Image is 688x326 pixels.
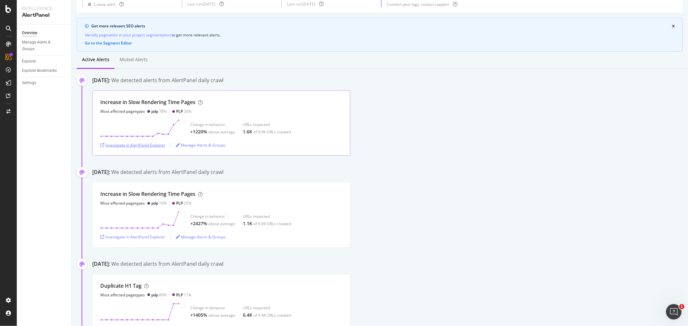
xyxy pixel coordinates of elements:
[176,109,192,114] div: 20%
[91,23,672,29] div: Get more relevant SEO alerts
[151,109,167,114] div: 78%
[111,77,224,84] div: We detected alerts from AlertPanel daily crawl
[22,67,67,74] a: Explorer Bookmarks
[100,282,142,290] div: Duplicate H1 Tag
[22,67,57,74] div: Explorer Bookmarks
[151,292,158,298] div: pdp
[22,58,36,65] div: Explorer
[208,312,235,318] div: above average
[287,1,315,7] div: Last run: [DATE]
[100,109,145,114] div: Most affected pagetypes
[176,109,183,114] div: PLP
[82,56,109,63] div: Active alerts
[151,200,167,206] div: 74%
[100,99,195,106] div: Increase in Slow Rendering Time Pages
[111,168,224,176] div: We detected alerts from AlertPanel daily crawl
[176,140,225,150] button: Manage Alerts & Groups
[100,200,145,206] div: Most affected pagetypes
[243,312,252,318] div: 6.4K
[666,304,682,320] iframe: Intercom live chat
[387,2,449,7] div: Connect your logs, contact support
[22,80,67,86] a: Settings
[243,129,252,135] div: 1.6K
[120,56,148,63] div: Muted alerts
[679,304,684,309] span: 1
[254,221,291,226] div: of 9.9K URLs crawled
[94,2,115,7] div: Create alert
[92,77,110,84] div: [DATE]:
[22,39,67,53] a: Manage Alerts & Groups
[176,234,225,240] a: Manage Alerts & Groups
[243,122,291,127] div: URLs impacted
[190,122,235,127] div: Change in behavior
[176,200,183,206] div: PLP
[670,23,676,30] button: close banner
[176,232,225,242] button: Manage Alerts & Groups
[176,292,192,298] div: 11%
[22,30,67,36] a: Overview
[77,18,683,52] div: info banner
[100,190,195,198] div: Increase in Slow Rendering Time Pages
[92,260,110,268] div: [DATE]:
[151,292,167,298] div: 89%
[176,200,192,206] div: 25%
[187,1,215,7] div: Last run: [DATE]
[208,129,235,135] div: above average
[22,12,66,19] div: AlertPanel
[100,234,165,240] a: Investigate in AlertPanel Explorer
[254,129,291,135] div: of 9.9K URLs crawled
[100,142,165,148] a: Investigate in AlertPanel Explorer
[190,305,235,311] div: Change in behavior
[243,214,291,219] div: URLs impacted
[111,260,224,268] div: We detected alerts from AlertPanel daily crawl
[22,30,37,36] div: Overview
[92,168,110,176] div: [DATE]:
[190,220,207,227] div: +2427%
[190,214,235,219] div: Change in behavior
[22,5,66,12] div: Intelligence
[190,129,207,135] div: +1220%
[254,312,291,318] div: of 9.9K URLs crawled
[85,32,171,38] a: Identify pagination in your project segmentation
[243,220,252,227] div: 1.1K
[100,292,145,298] div: Most affected pagetypes
[243,305,291,311] div: URLs impacted
[100,232,165,242] button: Investigate in AlertPanel Explorer
[85,41,132,45] button: Go to the Segment Editor
[151,200,158,206] div: pdp
[88,1,115,7] button: Create alert
[22,80,36,86] div: Settings
[85,32,675,38] div: to get more relevant alerts .
[208,221,235,226] div: above average
[387,1,449,7] button: Connect your logs, contact support
[22,39,61,53] div: Manage Alerts & Groups
[151,109,158,114] div: pdp
[176,142,225,148] a: Manage Alerts & Groups
[100,140,165,150] button: Investigate in AlertPanel Explorer
[22,58,67,65] a: Explorer
[176,292,183,298] div: PLP
[190,312,207,318] div: +1405%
